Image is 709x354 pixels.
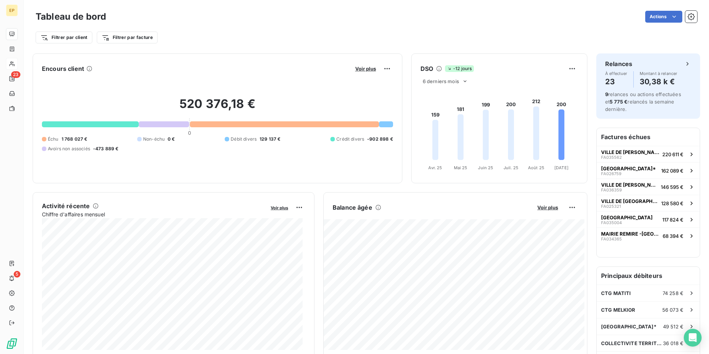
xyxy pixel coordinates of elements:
[640,71,677,76] span: Montant à relancer
[601,214,653,220] span: [GEOGRAPHIC_DATA]
[260,136,280,142] span: 129 137 €
[601,198,658,204] span: VILLE DE [GEOGRAPHIC_DATA]
[168,136,175,142] span: 0 €
[597,211,700,227] button: [GEOGRAPHIC_DATA]FA035004117 824 €
[601,155,622,160] span: FA035562
[268,204,290,211] button: Voir plus
[504,165,518,170] tspan: Juil. 25
[610,99,627,105] span: 5 775 €
[597,146,700,162] button: VILLE DE [PERSON_NAME]FA035562220 611 €
[93,145,119,152] span: -473 889 €
[62,136,88,142] span: 1 768 027 €
[48,145,90,152] span: Avoirs non associés
[661,200,683,206] span: 128 580 €
[42,210,266,218] span: Chiffre d'affaires mensuel
[661,184,683,190] span: 146 595 €
[640,76,677,88] h4: 30,38 k €
[528,165,544,170] tspan: Août 25
[428,165,442,170] tspan: Avr. 25
[367,136,393,142] span: -902 898 €
[6,4,18,16] div: EP
[601,188,622,192] span: FA036359
[36,32,92,43] button: Filtrer par client
[445,65,474,72] span: -12 jours
[601,165,656,171] span: [GEOGRAPHIC_DATA]*
[36,10,106,23] h3: Tableau de bord
[188,130,191,136] span: 0
[97,32,158,43] button: Filtrer par facture
[601,231,660,237] span: MAIRIE REMIRE -[GEOGRAPHIC_DATA]
[143,136,165,142] span: Non-échu
[661,168,683,174] span: 162 089 €
[423,78,459,84] span: 6 derniers mois
[537,204,558,210] span: Voir plus
[597,128,700,146] h6: Factures échues
[355,66,376,72] span: Voir plus
[662,217,683,223] span: 117 824 €
[684,329,702,347] div: Open Intercom Messenger
[601,307,636,313] span: CTG MELKIOR
[601,171,621,176] span: FA026759
[231,136,257,142] span: Débit divers
[597,162,700,178] button: [GEOGRAPHIC_DATA]*FA026759162 089 €
[662,307,683,313] span: 56 073 €
[601,290,631,296] span: CTG MATITI
[601,204,621,209] span: FA025321
[601,149,659,155] span: VILLE DE [PERSON_NAME]
[421,64,433,73] h6: DSO
[597,267,700,285] h6: Principaux débiteurs
[597,195,700,211] button: VILLE DE [GEOGRAPHIC_DATA]FA025321128 580 €
[663,233,683,239] span: 68 394 €
[601,340,663,346] span: COLLECTIVITE TERRITORIALE DE GUYANE *
[14,271,20,278] span: 5
[597,227,700,244] button: MAIRIE REMIRE -[GEOGRAPHIC_DATA]FA03436568 394 €
[605,59,632,68] h6: Relances
[42,201,90,210] h6: Activité récente
[645,11,682,23] button: Actions
[11,71,20,78] span: 23
[353,65,378,72] button: Voir plus
[333,203,372,212] h6: Balance âgée
[478,165,493,170] tspan: Juin 25
[663,324,683,330] span: 49 512 €
[605,91,608,97] span: 9
[597,178,700,195] button: VILLE DE [PERSON_NAME]FA036359146 595 €
[454,165,467,170] tspan: Mai 25
[605,76,627,88] h4: 23
[601,220,622,225] span: FA035004
[601,182,658,188] span: VILLE DE [PERSON_NAME]
[601,324,656,330] span: [GEOGRAPHIC_DATA]*
[271,205,288,210] span: Voir plus
[554,165,568,170] tspan: [DATE]
[535,204,560,211] button: Voir plus
[663,340,683,346] span: 36 018 €
[605,91,681,112] span: relances ou actions effectuées et relancés la semaine dernière.
[6,338,18,350] img: Logo LeanPay
[48,136,59,142] span: Échu
[336,136,364,142] span: Crédit divers
[42,96,393,119] h2: 520 376,18 €
[605,71,627,76] span: À effectuer
[601,237,622,241] span: FA034365
[42,64,84,73] h6: Encours client
[662,151,683,157] span: 220 611 €
[663,290,683,296] span: 74 258 €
